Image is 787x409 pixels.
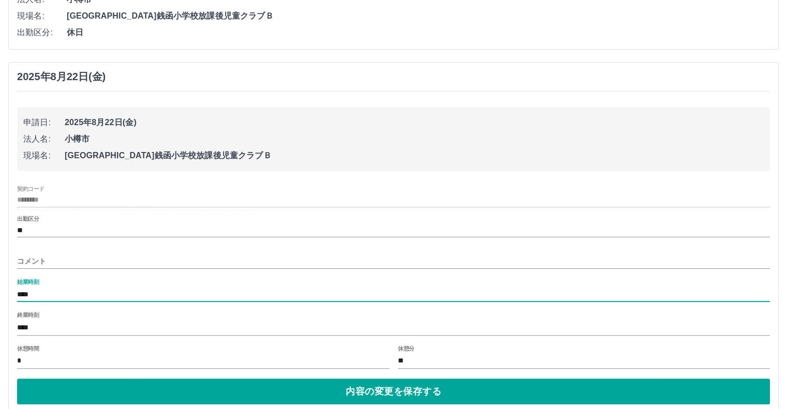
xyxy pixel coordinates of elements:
span: [GEOGRAPHIC_DATA]銭函小学校放課後児童クラブＢ [65,149,764,162]
span: 申請日: [23,116,65,129]
label: 始業時刻 [17,278,39,286]
span: 出勤区分: [17,26,67,39]
button: 内容の変更を保存する [17,378,770,404]
span: 法人名: [23,133,65,145]
label: 終業時刻 [17,311,39,319]
label: 休憩分 [398,344,414,352]
span: 現場名: [17,10,67,22]
label: 契約コード [17,185,44,192]
span: 休日 [67,26,770,39]
span: [GEOGRAPHIC_DATA]銭函小学校放課後児童クラブＢ [67,10,770,22]
h3: 2025年8月22日(金) [17,71,106,83]
span: 2025年8月22日(金) [65,116,764,129]
label: 休憩時間 [17,344,39,352]
span: 小樽市 [65,133,764,145]
label: 出勤区分 [17,215,39,223]
span: 現場名: [23,149,65,162]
